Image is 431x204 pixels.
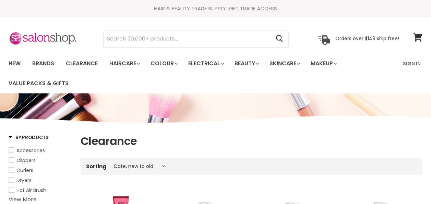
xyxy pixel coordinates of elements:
[16,187,46,194] span: Hot Air Brush
[9,177,72,184] a: Dryers
[306,56,341,71] a: Makeup
[335,35,399,42] p: Orders over $149 ship free!
[104,56,144,71] a: Haircare
[61,56,103,71] a: Clearance
[3,76,74,91] a: Value Packs & Gifts
[9,167,72,174] a: Curlers
[86,163,106,169] label: Sorting
[27,56,59,71] a: Brands
[399,56,425,71] a: Sign In
[9,157,72,164] a: Clippers
[264,56,304,71] a: Skincare
[270,31,288,47] button: Search
[183,56,228,71] a: Electrical
[104,31,270,47] input: Search
[81,134,422,148] h1: Clearance
[16,177,32,184] span: Dryers
[9,195,37,203] a: View More
[229,5,277,12] a: GET TRADE ACCESS
[16,167,33,174] span: Curlers
[103,31,289,47] form: Product
[229,56,263,71] a: Beauty
[9,134,49,141] h3: By Products
[16,157,36,164] span: Clippers
[3,56,26,71] a: New
[9,147,72,154] a: Accessories
[16,147,45,154] span: Accessories
[3,54,399,93] ul: Main menu
[9,186,72,194] a: Hot Air Brush
[145,56,182,71] a: Colour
